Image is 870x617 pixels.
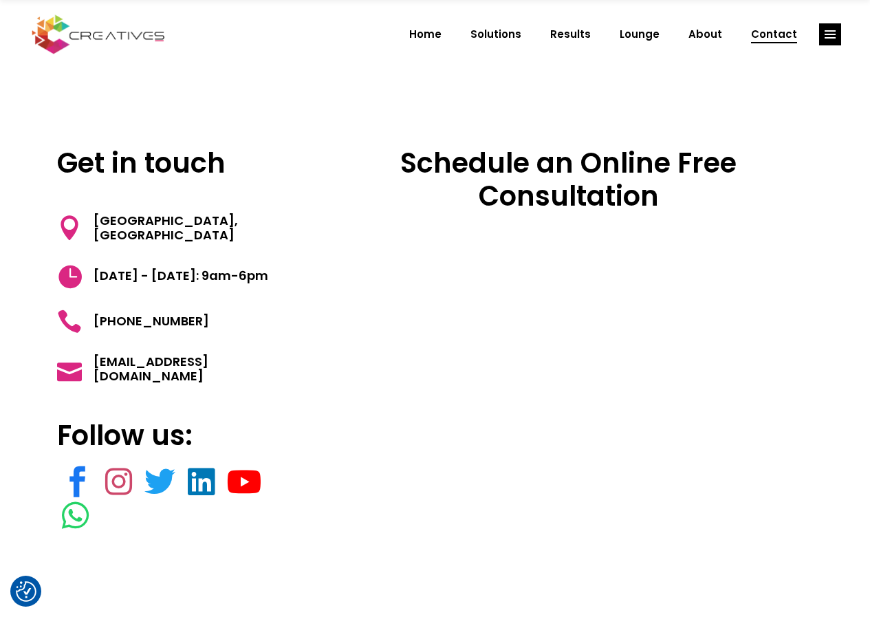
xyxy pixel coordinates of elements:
a: About [674,17,737,52]
a: link [62,465,93,499]
span: Solutions [470,17,521,52]
a: Contact [737,17,812,52]
span: Contact [751,17,797,52]
a: [PHONE_NUMBER] [57,309,209,334]
span: [EMAIL_ADDRESS][DOMAIN_NAME] [82,354,279,384]
a: link [819,23,841,45]
span: About [688,17,722,52]
h3: Follow us: [57,419,279,452]
span: [DATE] - [DATE]: 9am-6pm [82,263,268,288]
a: Home [395,17,456,52]
img: Creatives [29,13,168,56]
a: Lounge [605,17,674,52]
a: [EMAIL_ADDRESS][DOMAIN_NAME] [57,354,279,384]
span: Results [550,17,591,52]
span: [PHONE_NUMBER] [82,309,209,334]
span: Lounge [620,17,660,52]
a: link [62,499,89,533]
a: link [144,465,175,499]
button: Consent Preferences [16,581,36,602]
img: Revisit consent button [16,581,36,602]
a: link [105,465,132,499]
span: Home [409,17,442,52]
a: link [188,465,215,499]
a: Results [536,17,605,52]
h3: Schedule an Online Free Consultation [324,147,814,213]
h3: Get in touch [57,147,279,180]
a: Solutions [456,17,536,52]
span: [GEOGRAPHIC_DATA], [GEOGRAPHIC_DATA] [82,213,279,243]
a: link [227,465,262,499]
